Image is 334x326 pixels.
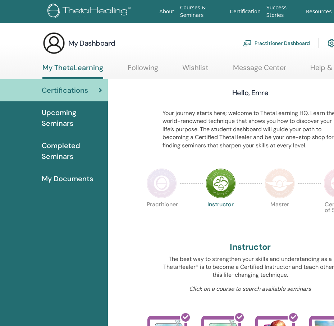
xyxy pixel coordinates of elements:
[182,63,209,77] a: Wishlist
[233,63,286,77] a: Message Center
[232,88,268,98] h3: Hello, Emre
[177,1,227,22] a: Courses & Seminars
[206,168,236,198] img: Instructor
[42,63,103,79] a: My ThetaLearning
[243,35,310,51] a: Practitioner Dashboard
[243,40,252,46] img: chalkboard-teacher.svg
[128,63,158,77] a: Following
[265,202,295,232] p: Master
[42,173,93,184] span: My Documents
[47,4,133,20] img: logo.png
[42,85,88,96] span: Certifications
[68,38,115,48] h3: My Dashboard
[206,202,236,232] p: Instructor
[264,1,303,22] a: Success Stories
[265,168,295,198] img: Master
[156,5,177,18] a: About
[42,32,65,55] img: generic-user-icon.jpg
[147,168,177,198] img: Practitioner
[230,242,271,252] h2: Instructor
[42,140,102,162] span: Completed Seminars
[147,202,177,232] p: Practitioner
[42,107,102,129] span: Upcoming Seminars
[227,5,263,18] a: Certification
